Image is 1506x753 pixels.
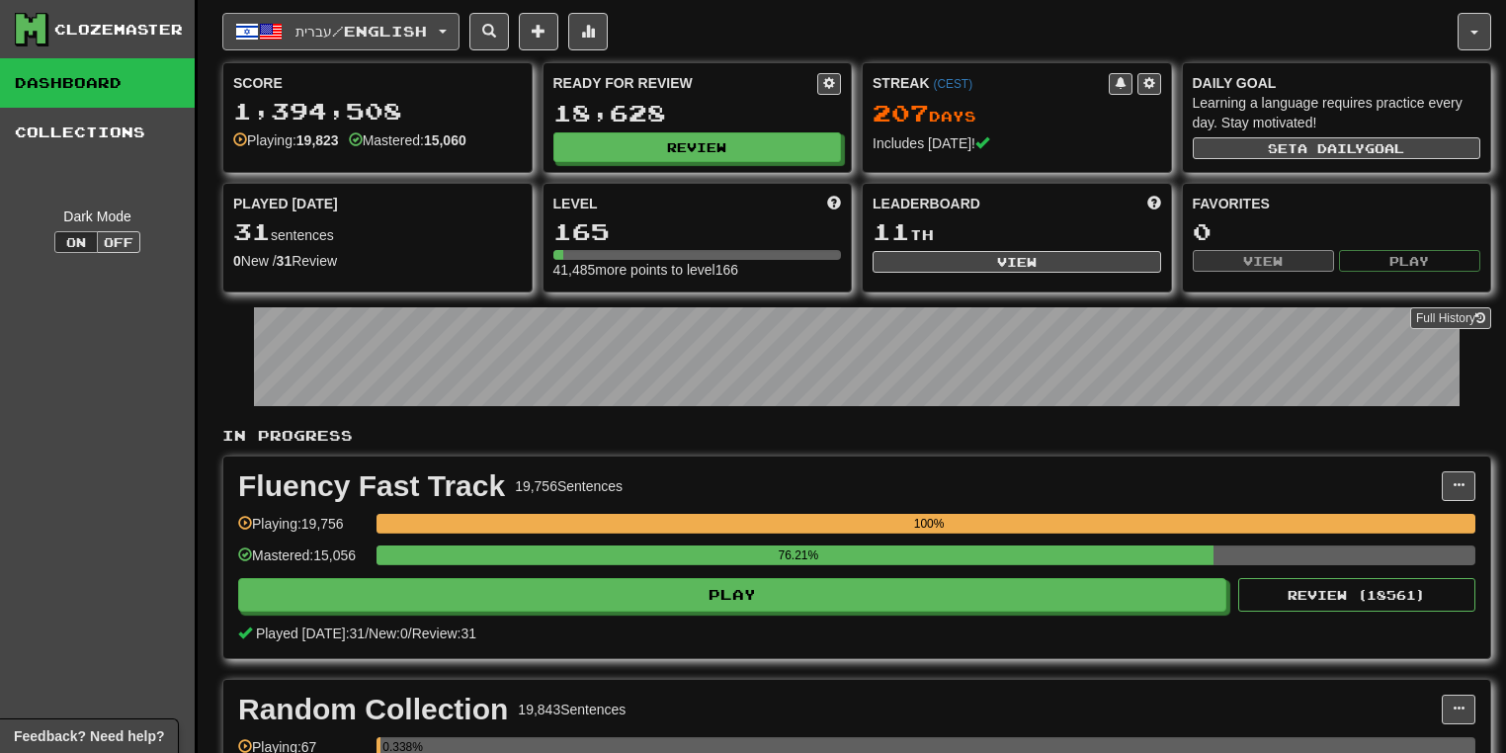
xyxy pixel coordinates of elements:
button: More stats [568,13,608,50]
a: Full History [1410,307,1491,329]
div: Mastered: 15,056 [238,545,367,578]
span: Review: 31 [412,626,476,641]
a: (CEST) [933,77,972,91]
p: In Progress [222,426,1491,446]
strong: 15,060 [424,132,466,148]
span: 11 [873,217,910,245]
div: 76.21% [382,545,1213,565]
button: Seta dailygoal [1193,137,1481,159]
button: עברית/English [222,13,460,50]
strong: 31 [277,253,293,269]
div: Dark Mode [15,207,180,226]
div: Random Collection [238,695,508,724]
button: View [1193,250,1334,272]
div: 165 [553,219,842,244]
div: Playing: [233,130,339,150]
button: View [873,251,1161,273]
div: Streak [873,73,1109,93]
span: 31 [233,217,271,245]
span: / [408,626,412,641]
button: Review [553,132,842,162]
button: Play [238,578,1226,612]
div: Ready for Review [553,73,818,93]
span: Score more points to level up [827,194,841,213]
div: Mastered: [349,130,466,150]
span: Level [553,194,598,213]
span: Open feedback widget [14,726,164,746]
div: 19,756 Sentences [515,476,623,496]
div: Learning a language requires practice every day. Stay motivated! [1193,93,1481,132]
span: / [365,626,369,641]
span: עברית / English [295,23,427,40]
div: Includes [DATE]! [873,133,1161,153]
div: 1,394,508 [233,99,522,124]
div: 18,628 [553,101,842,125]
div: Daily Goal [1193,73,1481,93]
div: 19,843 Sentences [518,700,626,719]
div: 0 [1193,219,1481,244]
span: Played [DATE]: 31 [256,626,365,641]
button: Play [1339,250,1480,272]
span: a daily [1297,141,1365,155]
span: This week in points, UTC [1147,194,1161,213]
div: 41,485 more points to level 166 [553,260,842,280]
strong: 19,823 [296,132,339,148]
div: Day s [873,101,1161,126]
div: th [873,219,1161,245]
div: Favorites [1193,194,1481,213]
div: New / Review [233,251,522,271]
button: Add sentence to collection [519,13,558,50]
span: 207 [873,99,929,126]
button: Off [97,231,140,253]
div: Fluency Fast Track [238,471,505,501]
div: sentences [233,219,522,245]
div: Score [233,73,522,93]
div: 100% [382,514,1475,534]
button: Review (18561) [1238,578,1475,612]
div: Clozemaster [54,20,183,40]
div: Playing: 19,756 [238,514,367,546]
strong: 0 [233,253,241,269]
span: Played [DATE] [233,194,338,213]
button: Search sentences [469,13,509,50]
span: Leaderboard [873,194,980,213]
button: On [54,231,98,253]
span: New: 0 [369,626,408,641]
